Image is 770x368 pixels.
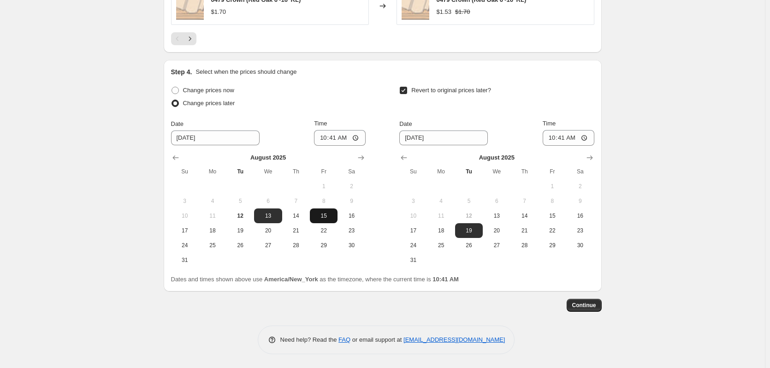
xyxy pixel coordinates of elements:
[341,242,361,249] span: 30
[341,227,361,234] span: 23
[175,242,195,249] span: 24
[286,227,306,234] span: 21
[314,130,366,146] input: 12:00
[175,197,195,205] span: 3
[314,168,334,175] span: Fr
[175,212,195,220] span: 10
[514,197,534,205] span: 7
[230,197,250,205] span: 5
[570,183,590,190] span: 2
[286,242,306,249] span: 28
[397,151,410,164] button: Show previous month, July 2025
[570,168,590,175] span: Sa
[280,336,339,343] span: Need help? Read the
[572,302,596,309] span: Continue
[338,238,365,253] button: Saturday August 30 2025
[539,164,566,179] th: Friday
[286,168,306,175] span: Th
[338,336,350,343] a: FAQ
[542,227,563,234] span: 22
[338,164,365,179] th: Saturday
[226,164,254,179] th: Tuesday
[403,227,423,234] span: 17
[570,197,590,205] span: 9
[427,208,455,223] button: Monday August 11 2025
[542,242,563,249] span: 29
[566,164,594,179] th: Saturday
[510,238,538,253] button: Thursday August 28 2025
[427,194,455,208] button: Monday August 4 2025
[539,208,566,223] button: Friday August 15 2025
[567,299,602,312] button: Continue
[483,208,510,223] button: Wednesday August 13 2025
[282,194,310,208] button: Thursday August 7 2025
[403,212,423,220] span: 10
[171,238,199,253] button: Sunday August 24 2025
[171,208,199,223] button: Sunday August 10 2025
[455,7,470,17] strike: $1.70
[399,208,427,223] button: Sunday August 10 2025
[399,120,412,127] span: Date
[202,227,223,234] span: 18
[566,194,594,208] button: Saturday August 9 2025
[403,242,423,249] span: 24
[455,208,483,223] button: Today Tuesday August 12 2025
[514,227,534,234] span: 21
[286,197,306,205] span: 7
[437,7,452,17] div: $1.53
[230,168,250,175] span: Tu
[431,168,451,175] span: Mo
[258,212,278,220] span: 13
[314,242,334,249] span: 29
[486,212,507,220] span: 13
[254,164,282,179] th: Wednesday
[399,164,427,179] th: Sunday
[175,256,195,264] span: 31
[171,131,260,145] input: 8/12/2025
[427,223,455,238] button: Monday August 18 2025
[230,212,250,220] span: 12
[427,164,455,179] th: Monday
[514,168,534,175] span: Th
[455,238,483,253] button: Tuesday August 26 2025
[258,227,278,234] span: 20
[199,208,226,223] button: Monday August 11 2025
[282,208,310,223] button: Thursday August 14 2025
[355,151,367,164] button: Show next month, September 2025
[282,238,310,253] button: Thursday August 28 2025
[314,183,334,190] span: 1
[399,238,427,253] button: Sunday August 24 2025
[171,67,192,77] h2: Step 4.
[171,253,199,267] button: Sunday August 31 2025
[542,183,563,190] span: 1
[431,197,451,205] span: 4
[566,223,594,238] button: Saturday August 23 2025
[310,179,338,194] button: Friday August 1 2025
[399,194,427,208] button: Sunday August 3 2025
[264,276,318,283] b: America/New_York
[543,120,556,127] span: Time
[171,120,184,127] span: Date
[195,67,296,77] p: Select when the prices should change
[542,168,563,175] span: Fr
[338,208,365,223] button: Saturday August 16 2025
[202,168,223,175] span: Mo
[566,208,594,223] button: Saturday August 16 2025
[570,212,590,220] span: 16
[431,242,451,249] span: 25
[175,227,195,234] span: 17
[566,179,594,194] button: Saturday August 2 2025
[399,131,488,145] input: 8/12/2025
[350,336,403,343] span: or email support at
[403,336,505,343] a: [EMAIL_ADDRESS][DOMAIN_NAME]
[459,197,479,205] span: 5
[184,32,196,45] button: Next
[199,164,226,179] th: Monday
[455,223,483,238] button: Tuesday August 19 2025
[310,164,338,179] th: Friday
[230,227,250,234] span: 19
[455,164,483,179] th: Tuesday
[539,238,566,253] button: Friday August 29 2025
[510,223,538,238] button: Thursday August 21 2025
[539,194,566,208] button: Friday August 8 2025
